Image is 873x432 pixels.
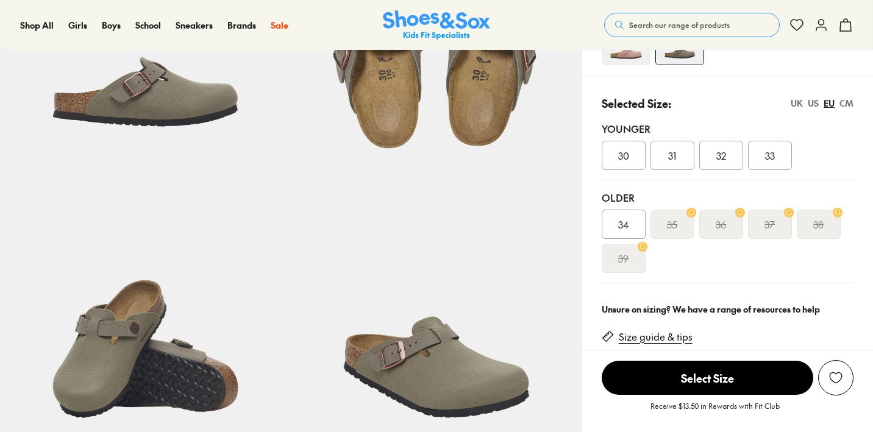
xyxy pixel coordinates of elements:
img: SNS_Logo_Responsive.svg [383,10,490,40]
a: Shoes & Sox [383,10,490,40]
s: 38 [813,217,824,232]
div: US [808,97,819,110]
p: Selected Size: [602,95,671,112]
span: 31 [668,148,676,163]
s: 39 [618,251,629,266]
div: Unsure on sizing? We have a range of resources to help [602,303,853,316]
span: Sale [271,19,288,31]
s: 36 [716,217,726,232]
span: School [135,19,161,31]
div: Younger [602,121,853,136]
button: Select Size [602,360,813,395]
div: EU [824,97,835,110]
a: Sneakers [176,19,213,32]
a: Brands [227,19,256,32]
a: Size guide & tips [619,330,693,344]
a: Shop All [20,19,54,32]
button: Add to Wishlist [818,360,853,395]
span: Girls [68,19,87,31]
span: 30 [618,148,629,163]
span: Search our range of products [629,19,730,30]
button: Search our range of products [604,13,780,37]
p: Receive $13.50 in Rewards with Fit Club [650,400,780,422]
span: 34 [618,217,629,232]
span: Brands [227,19,256,31]
a: Boys [102,19,121,32]
span: Sneakers [176,19,213,31]
a: Sale [271,19,288,32]
s: 37 [764,217,775,232]
div: Older [602,190,853,205]
a: Girls [68,19,87,32]
div: UK [791,97,803,110]
span: 32 [716,148,726,163]
span: Select Size [602,361,813,395]
s: 35 [667,217,677,232]
span: Boys [102,19,121,31]
span: 33 [765,148,775,163]
div: CM [839,97,853,110]
a: School [135,19,161,32]
span: Shop All [20,19,54,31]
